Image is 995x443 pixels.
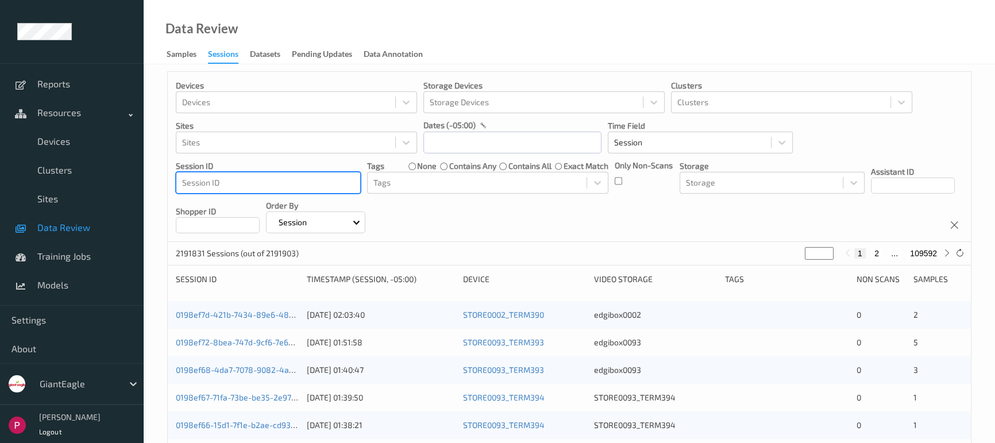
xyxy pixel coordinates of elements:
[857,420,861,430] span: 0
[292,48,352,63] div: Pending Updates
[176,365,329,375] a: 0198ef68-4da7-7078-9082-4aed7f0f4cf3
[857,273,906,285] div: Non Scans
[857,310,861,319] span: 0
[594,364,717,376] div: edgibox0093
[854,248,866,259] button: 1
[176,310,333,319] a: 0198ef7d-421b-7434-89e6-48918cf43be3
[176,392,327,402] a: 0198ef67-71fa-73be-be35-2e97c7c82299
[176,273,299,285] div: Session ID
[671,80,912,91] p: Clusters
[725,273,848,285] div: Tags
[857,392,861,402] span: 0
[250,47,292,63] a: Datasets
[857,337,861,347] span: 0
[423,120,476,131] p: dates (-05:00)
[913,337,918,347] span: 5
[292,47,364,63] a: Pending Updates
[871,248,882,259] button: 2
[208,48,238,64] div: Sessions
[176,160,361,172] p: Session ID
[508,160,552,172] label: contains all
[463,337,544,347] a: STORE0093_TERM393
[913,310,918,319] span: 2
[165,23,238,34] div: Data Review
[680,160,865,172] p: Storage
[888,248,901,259] button: ...
[307,392,454,403] div: [DATE] 01:39:50
[463,365,544,375] a: STORE0093_TERM393
[364,48,423,63] div: Data Annotation
[176,120,417,132] p: Sites
[594,392,717,403] div: STORE0093_TERM394
[176,248,299,259] p: 2191831 Sessions (out of 2191903)
[250,48,280,63] div: Datasets
[913,273,963,285] div: Samples
[857,365,861,375] span: 0
[615,160,673,171] p: Only Non-Scans
[176,80,417,91] p: Devices
[307,337,454,348] div: [DATE] 01:51:58
[913,420,917,430] span: 1
[307,273,454,285] div: Timestamp (Session, -05:00)
[417,160,437,172] label: none
[364,47,434,63] a: Data Annotation
[367,160,384,172] p: Tags
[913,392,917,402] span: 1
[307,419,454,431] div: [DATE] 01:38:21
[167,47,208,63] a: Samples
[564,160,608,172] label: exact match
[208,47,250,64] a: Sessions
[463,310,544,319] a: STORE0002_TERM390
[463,273,586,285] div: Device
[266,200,365,211] p: Order By
[307,309,454,321] div: [DATE] 02:03:40
[463,420,545,430] a: STORE0093_TERM394
[594,419,717,431] div: STORE0093_TERM394
[913,365,918,375] span: 3
[463,392,545,402] a: STORE0093_TERM394
[167,48,196,63] div: Samples
[907,248,940,259] button: 109592
[176,337,328,347] a: 0198ef72-8bea-747d-9cf6-7e6a4855c4f1
[176,206,260,217] p: Shopper ID
[594,273,717,285] div: Video Storage
[449,160,496,172] label: contains any
[176,420,328,430] a: 0198ef66-15d1-7f1e-b2ae-cd93550e42de
[423,80,665,91] p: Storage Devices
[594,337,717,348] div: edgibox0093
[594,309,717,321] div: edgibox0002
[608,120,793,132] p: Time Field
[871,166,955,178] p: Assistant ID
[275,217,311,228] p: Session
[307,364,454,376] div: [DATE] 01:40:47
